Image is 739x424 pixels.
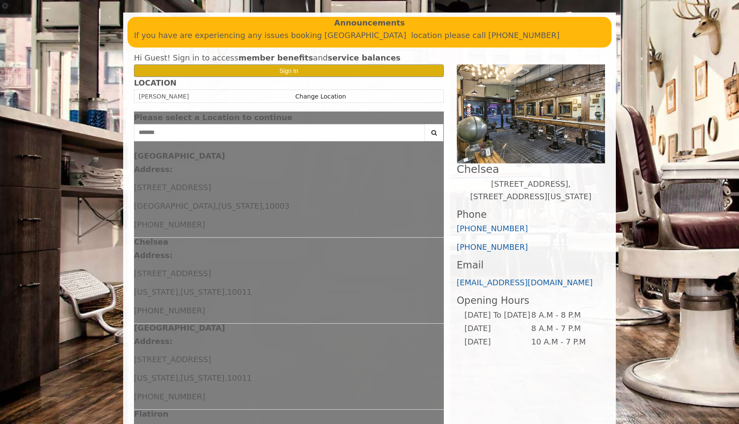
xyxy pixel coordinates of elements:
span: Please select a Location to continue [134,113,293,122]
span: , [262,201,265,210]
a: Change Location [295,93,346,100]
span: [STREET_ADDRESS] [134,269,211,278]
h3: Phone [457,209,605,220]
b: Announcements [334,17,405,29]
td: [DATE] To [DATE] [464,309,531,322]
span: [US_STATE] [134,287,178,296]
button: Sign In [134,64,444,77]
b: member benefits [239,53,313,62]
span: [US_STATE] [218,201,262,210]
span: 10003 [265,201,290,210]
td: [DATE] [464,322,531,335]
span: , [216,201,218,210]
span: [PHONE_NUMBER] [134,306,205,315]
span: , [178,373,181,383]
span: [STREET_ADDRESS] [134,183,211,192]
b: Flatiron [134,409,168,418]
span: [US_STATE] [181,287,225,296]
i: Search button [429,130,439,136]
span: , [178,287,181,296]
a: [PHONE_NUMBER] [457,242,528,252]
span: [PERSON_NAME] [139,93,189,100]
b: service balances [328,53,401,62]
span: 10011 [227,287,252,296]
td: [DATE] [464,335,531,349]
div: Hi Guest! Sign in to access and [134,52,444,64]
h3: Email [457,260,605,271]
b: Address: [134,165,172,174]
button: close dialog [431,115,444,121]
span: [PHONE_NUMBER] [134,392,205,401]
p: If you have are experiencing any issues booking [GEOGRAPHIC_DATA] location please call [PHONE_NUM... [134,29,605,42]
h2: Chelsea [457,163,605,175]
b: Chelsea [134,237,168,246]
span: [GEOGRAPHIC_DATA] [134,201,216,210]
span: [US_STATE] [181,373,225,383]
span: [US_STATE] [134,373,178,383]
td: 8 A.M - 7 P.M [531,322,598,335]
a: [PHONE_NUMBER] [457,224,528,233]
h3: Opening Hours [457,295,605,306]
b: [GEOGRAPHIC_DATA] [134,151,225,160]
span: [STREET_ADDRESS] [134,355,211,364]
b: Address: [134,251,172,260]
span: 10011 [227,373,252,383]
span: [PHONE_NUMBER] [134,220,205,229]
b: LOCATION [134,79,176,87]
td: 10 A.M - 7 P.M [531,335,598,349]
span: , [225,373,227,383]
b: Address: [134,337,172,346]
div: Center Select [134,124,444,146]
a: [EMAIL_ADDRESS][DOMAIN_NAME] [457,278,593,287]
span: , [225,287,227,296]
p: [STREET_ADDRESS],[STREET_ADDRESS][US_STATE] [457,178,605,203]
input: Search Center [134,124,425,141]
b: [GEOGRAPHIC_DATA] [134,323,225,332]
td: 8 A.M - 8 P.M [531,309,598,322]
